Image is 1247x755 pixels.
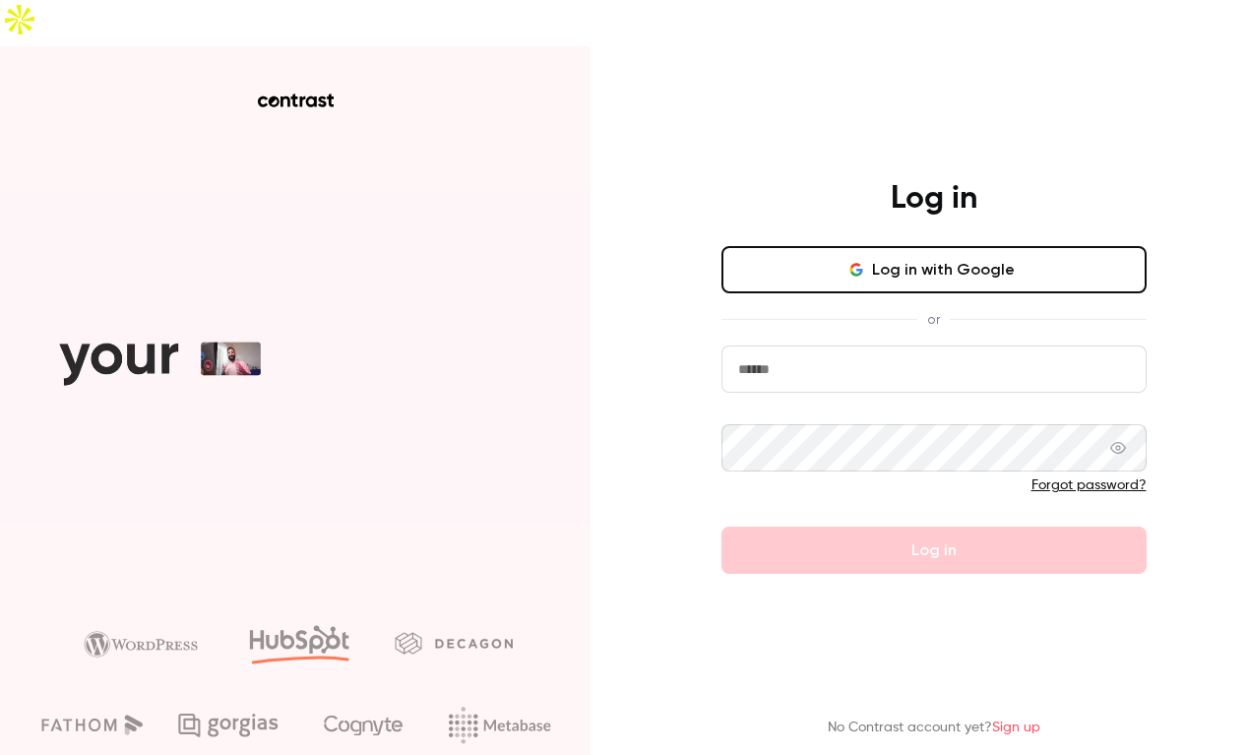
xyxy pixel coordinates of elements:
a: Forgot password? [1031,478,1147,492]
h4: Log in [891,179,977,219]
a: Sign up [992,721,1040,734]
img: decagon [395,632,513,654]
button: Log in with Google [721,246,1147,293]
span: or [917,309,950,330]
p: No Contrast account yet? [828,718,1040,738]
